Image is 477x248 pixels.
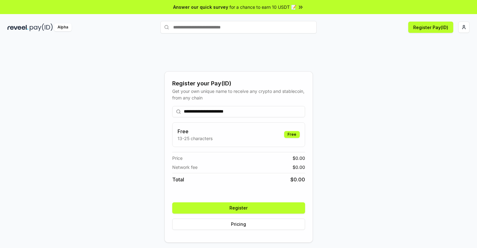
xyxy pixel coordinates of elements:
[172,88,305,101] div: Get your own unique name to receive any crypto and stablecoin, from any chain
[173,4,228,10] span: Answer our quick survey
[172,202,305,214] button: Register
[293,155,305,161] span: $ 0.00
[290,176,305,183] span: $ 0.00
[54,23,72,31] div: Alpha
[293,164,305,170] span: $ 0.00
[172,176,184,183] span: Total
[172,155,183,161] span: Price
[408,22,453,33] button: Register Pay(ID)
[30,23,53,31] img: pay_id
[229,4,296,10] span: for a chance to earn 10 USDT 📝
[172,79,305,88] div: Register your Pay(ID)
[172,164,198,170] span: Network fee
[172,219,305,230] button: Pricing
[178,128,213,135] h3: Free
[284,131,300,138] div: Free
[178,135,213,142] p: 13-25 characters
[8,23,28,31] img: reveel_dark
